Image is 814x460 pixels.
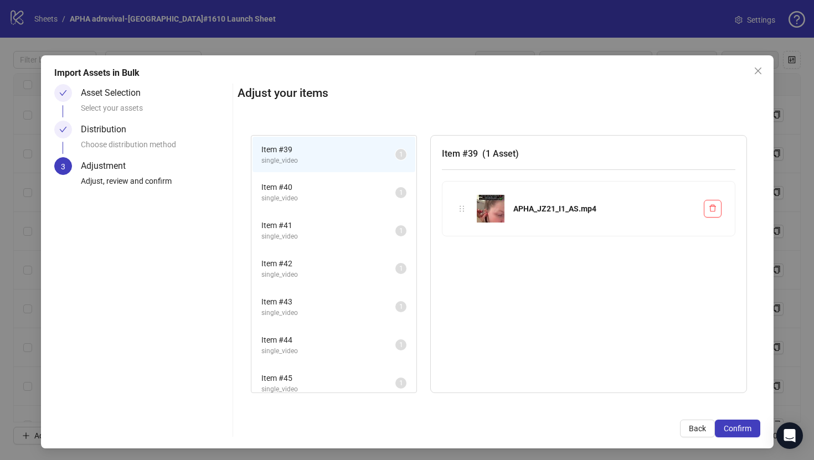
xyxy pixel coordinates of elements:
[442,147,735,161] h3: Item # 39
[238,84,760,102] h2: Adjust your items
[261,181,395,193] span: Item # 40
[261,372,395,384] span: Item # 45
[715,420,760,437] button: Confirm
[261,346,395,356] span: single_video
[754,66,763,75] span: close
[749,62,767,80] button: Close
[399,379,403,387] span: 1
[395,263,406,274] sup: 1
[456,203,468,215] div: holder
[261,219,395,231] span: Item # 41
[395,225,406,236] sup: 1
[54,66,760,80] div: Import Assets in Bulk
[399,227,403,235] span: 1
[81,102,229,121] div: Select your assets
[482,148,519,159] span: ( 1 Asset )
[81,138,229,157] div: Choose distribution method
[261,308,395,318] span: single_video
[704,200,722,218] button: Delete
[399,341,403,349] span: 1
[261,257,395,270] span: Item # 42
[399,265,403,272] span: 1
[724,424,751,433] span: Confirm
[776,422,803,449] div: Open Intercom Messenger
[59,126,67,133] span: check
[399,303,403,311] span: 1
[81,175,229,194] div: Adjust, review and confirm
[261,334,395,346] span: Item # 44
[395,301,406,312] sup: 1
[395,187,406,198] sup: 1
[261,231,395,242] span: single_video
[513,203,695,215] div: APHA_JZ21_I1_AS.mp4
[709,204,717,212] span: delete
[261,384,395,395] span: single_video
[261,143,395,156] span: Item # 39
[61,162,65,171] span: 3
[59,89,67,97] span: check
[261,156,395,166] span: single_video
[395,378,406,389] sup: 1
[261,270,395,280] span: single_video
[261,193,395,204] span: single_video
[395,339,406,350] sup: 1
[395,149,406,160] sup: 1
[477,195,504,223] img: APHA_JZ21_I1_AS.mp4
[458,205,466,213] span: holder
[399,151,403,158] span: 1
[399,189,403,197] span: 1
[261,296,395,308] span: Item # 43
[680,420,715,437] button: Back
[81,157,135,175] div: Adjustment
[689,424,706,433] span: Back
[81,121,135,138] div: Distribution
[81,84,150,102] div: Asset Selection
